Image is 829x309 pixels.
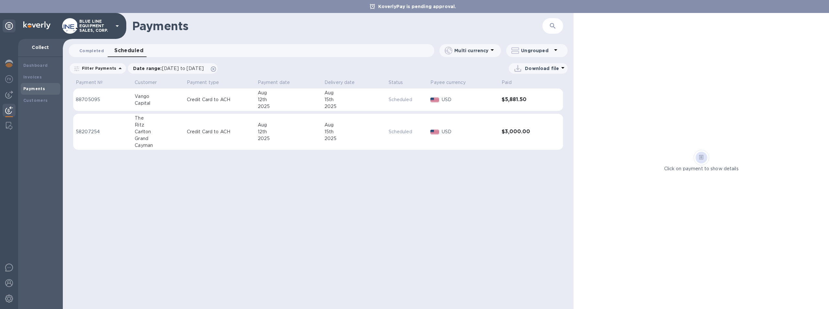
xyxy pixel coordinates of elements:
p: Click on payment to show details [664,165,739,172]
span: Payment type [187,79,228,86]
p: Payment № [76,79,103,86]
div: Capital [135,100,181,107]
b: Customers [23,98,48,103]
div: Cayman [135,142,181,149]
div: 12th [258,128,319,135]
p: Download file [525,65,559,72]
div: Unpin categories [3,19,16,32]
b: Dashboard [23,63,48,68]
p: Payee currency [430,79,466,86]
img: USD [430,98,439,102]
img: USD [430,130,439,134]
p: Scheduled [389,128,426,135]
p: Scheduled [389,96,426,103]
p: Ungrouped [521,47,552,54]
div: 2025 [324,135,383,142]
div: Aug [258,122,319,128]
p: Paid [502,79,512,86]
div: 2025 [258,103,319,110]
p: Credit Card to ACH [187,128,253,135]
div: Carlton [135,128,181,135]
div: Aug [258,89,319,96]
h1: Payments [132,19,477,33]
p: 58207254 [76,128,130,135]
span: Status [389,79,412,86]
span: Payment № [76,79,111,86]
p: Payment type [187,79,219,86]
div: 15th [324,128,383,135]
div: 15th [324,96,383,103]
div: Vango [135,93,181,100]
p: Collect [23,44,58,51]
div: Date range:[DATE] to [DATE] [128,63,218,74]
img: Logo [23,21,51,29]
span: Completed [79,47,104,54]
span: Payee currency [430,79,474,86]
p: Date range : [133,65,207,72]
p: Customer [135,79,157,86]
p: Delivery date [324,79,355,86]
h3: $3,000.00 [502,129,545,135]
b: Payments [23,86,45,91]
div: The [135,115,181,122]
p: USD [442,128,496,135]
p: KoverlyPay is pending approval. [375,3,460,10]
span: Payment date [258,79,299,86]
div: Aug [324,89,383,96]
div: 2025 [258,135,319,142]
h3: $5,881.50 [502,97,545,103]
span: [DATE] to [DATE] [162,66,204,71]
p: BLUE LINE EQUIPMENT SALES, CORP. [79,19,112,33]
p: Filter Payments [79,65,116,71]
b: Invoices [23,75,42,79]
p: Payment date [258,79,290,86]
span: Delivery date [324,79,363,86]
div: 2025 [324,103,383,110]
span: Scheduled [114,46,143,55]
p: USD [442,96,496,103]
p: Credit Card to ACH [187,96,253,103]
div: 12th [258,96,319,103]
span: Paid [502,79,520,86]
div: Ritz [135,122,181,128]
div: Aug [324,122,383,128]
p: Multi currency [454,47,488,54]
p: 88705095 [76,96,130,103]
img: Foreign exchange [5,75,13,83]
span: Customer [135,79,165,86]
div: Grand [135,135,181,142]
p: Status [389,79,403,86]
